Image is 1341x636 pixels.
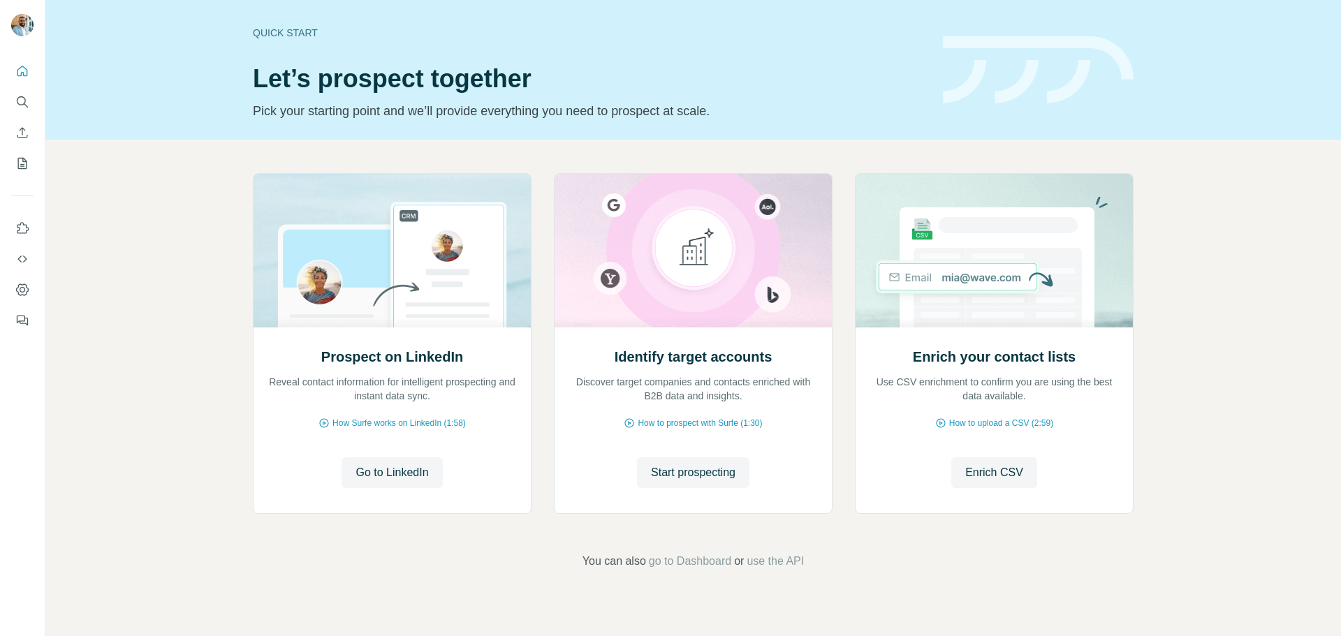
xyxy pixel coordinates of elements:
[356,464,428,481] span: Go to LinkedIn
[11,246,34,272] button: Use Surfe API
[11,308,34,333] button: Feedback
[651,464,735,481] span: Start prospecting
[747,553,804,570] button: use the API
[253,26,926,40] div: Quick start
[965,464,1023,481] span: Enrich CSV
[855,174,1134,327] img: Enrich your contact lists
[11,120,34,145] button: Enrich CSV
[321,347,463,367] h2: Prospect on LinkedIn
[949,417,1053,429] span: How to upload a CSV (2:59)
[913,347,1076,367] h2: Enrich your contact lists
[11,151,34,176] button: My lists
[11,216,34,241] button: Use Surfe on LinkedIn
[951,457,1037,488] button: Enrich CSV
[11,277,34,302] button: Dashboard
[638,417,762,429] span: How to prospect with Surfe (1:30)
[253,101,926,121] p: Pick your starting point and we’ll provide everything you need to prospect at scale.
[268,375,517,403] p: Reveal contact information for intelligent prospecting and instant data sync.
[11,59,34,84] button: Quick start
[582,553,646,570] span: You can also
[332,417,466,429] span: How Surfe works on LinkedIn (1:58)
[649,553,731,570] button: go to Dashboard
[569,375,818,403] p: Discover target companies and contacts enriched with B2B data and insights.
[637,457,749,488] button: Start prospecting
[253,174,532,327] img: Prospect on LinkedIn
[11,89,34,114] button: Search
[554,174,833,327] img: Identify target accounts
[11,14,34,36] img: Avatar
[943,36,1134,104] img: banner
[870,375,1119,403] p: Use CSV enrichment to confirm you are using the best data available.
[734,553,744,570] span: or
[253,65,926,93] h1: Let’s prospect together
[615,347,772,367] h2: Identify target accounts
[342,457,442,488] button: Go to LinkedIn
